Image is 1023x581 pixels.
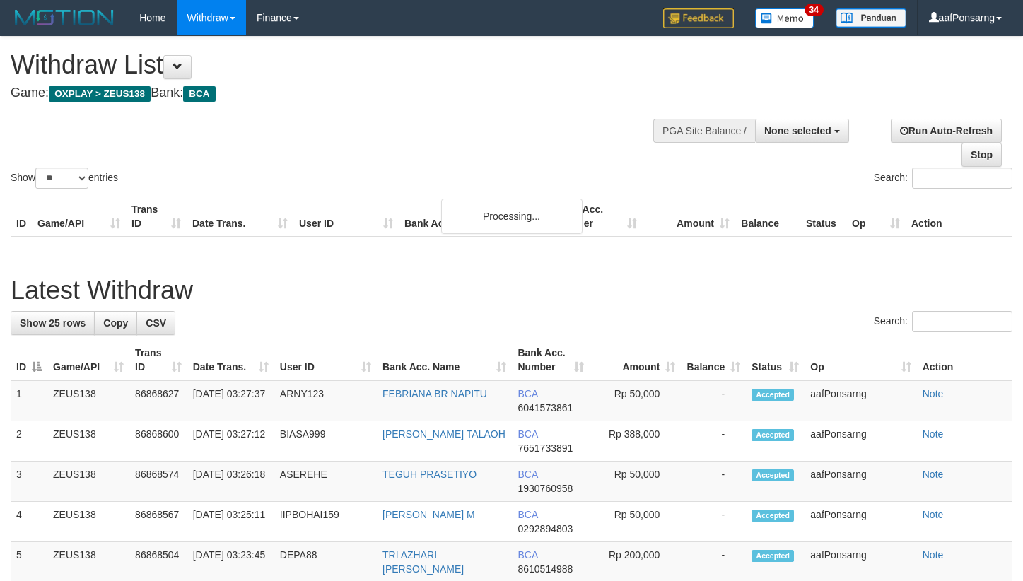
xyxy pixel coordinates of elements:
[11,462,47,502] td: 3
[681,380,746,421] td: -
[129,380,187,421] td: 86868627
[399,196,550,237] th: Bank Acc. Name
[805,380,916,421] td: aafPonsarng
[47,462,129,502] td: ZEUS138
[752,510,794,522] span: Accepted
[550,196,643,237] th: Bank Acc. Number
[923,549,944,561] a: Note
[518,388,537,399] span: BCA
[382,549,464,575] a: TRI AZHARI [PERSON_NAME]
[136,311,175,335] a: CSV
[382,509,475,520] a: [PERSON_NAME] M
[11,196,32,237] th: ID
[377,340,512,380] th: Bank Acc. Name: activate to sort column ascending
[590,502,681,542] td: Rp 50,000
[518,469,537,480] span: BCA
[274,380,377,421] td: ARNY123
[836,8,906,28] img: panduan.png
[11,7,118,28] img: MOTION_logo.png
[805,340,916,380] th: Op: activate to sort column ascending
[382,388,487,399] a: FEBRIANA BR NAPITU
[874,311,1012,332] label: Search:
[800,196,846,237] th: Status
[846,196,906,237] th: Op
[518,563,573,575] span: Copy 8610514988 to clipboard
[681,421,746,462] td: -
[187,502,274,542] td: [DATE] 03:25:11
[11,276,1012,305] h1: Latest Withdraw
[590,421,681,462] td: Rp 388,000
[764,125,831,136] span: None selected
[518,549,537,561] span: BCA
[590,462,681,502] td: Rp 50,000
[653,119,755,143] div: PGA Site Balance /
[752,389,794,401] span: Accepted
[906,196,1012,237] th: Action
[512,340,590,380] th: Bank Acc. Number: activate to sort column ascending
[755,119,849,143] button: None selected
[187,340,274,380] th: Date Trans.: activate to sort column ascending
[126,196,187,237] th: Trans ID
[187,196,293,237] th: Date Trans.
[518,483,573,494] span: Copy 1930760958 to clipboard
[187,421,274,462] td: [DATE] 03:27:12
[11,502,47,542] td: 4
[11,311,95,335] a: Show 25 rows
[746,340,805,380] th: Status: activate to sort column ascending
[912,168,1012,189] input: Search:
[11,421,47,462] td: 2
[11,86,668,100] h4: Game: Bank:
[917,340,1012,380] th: Action
[47,380,129,421] td: ZEUS138
[129,421,187,462] td: 86868600
[518,428,537,440] span: BCA
[47,502,129,542] td: ZEUS138
[752,550,794,562] span: Accepted
[11,380,47,421] td: 1
[32,196,126,237] th: Game/API
[874,168,1012,189] label: Search:
[293,196,399,237] th: User ID
[20,317,86,329] span: Show 25 rows
[681,502,746,542] td: -
[187,380,274,421] td: [DATE] 03:27:37
[755,8,814,28] img: Button%20Memo.svg
[891,119,1002,143] a: Run Auto-Refresh
[183,86,215,102] span: BCA
[11,168,118,189] label: Show entries
[274,421,377,462] td: BIASA999
[274,462,377,502] td: ASEREHE
[11,340,47,380] th: ID: activate to sort column descending
[129,462,187,502] td: 86868574
[735,196,800,237] th: Balance
[681,462,746,502] td: -
[146,317,166,329] span: CSV
[805,502,916,542] td: aafPonsarng
[382,428,505,440] a: [PERSON_NAME] TALAOH
[49,86,151,102] span: OXPLAY > ZEUS138
[752,429,794,441] span: Accepted
[681,340,746,380] th: Balance: activate to sort column ascending
[382,469,477,480] a: TEGUH PRASETIYO
[103,317,128,329] span: Copy
[518,523,573,534] span: Copy 0292894803 to clipboard
[961,143,1002,167] a: Stop
[274,340,377,380] th: User ID: activate to sort column ascending
[912,311,1012,332] input: Search:
[923,469,944,480] a: Note
[187,462,274,502] td: [DATE] 03:26:18
[518,402,573,413] span: Copy 6041573861 to clipboard
[518,442,573,454] span: Copy 7651733891 to clipboard
[441,199,583,234] div: Processing...
[94,311,137,335] a: Copy
[805,4,824,16] span: 34
[518,509,537,520] span: BCA
[805,462,916,502] td: aafPonsarng
[805,421,916,462] td: aafPonsarng
[752,469,794,481] span: Accepted
[663,8,734,28] img: Feedback.jpg
[11,51,668,79] h1: Withdraw List
[47,421,129,462] td: ZEUS138
[129,340,187,380] th: Trans ID: activate to sort column ascending
[923,509,944,520] a: Note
